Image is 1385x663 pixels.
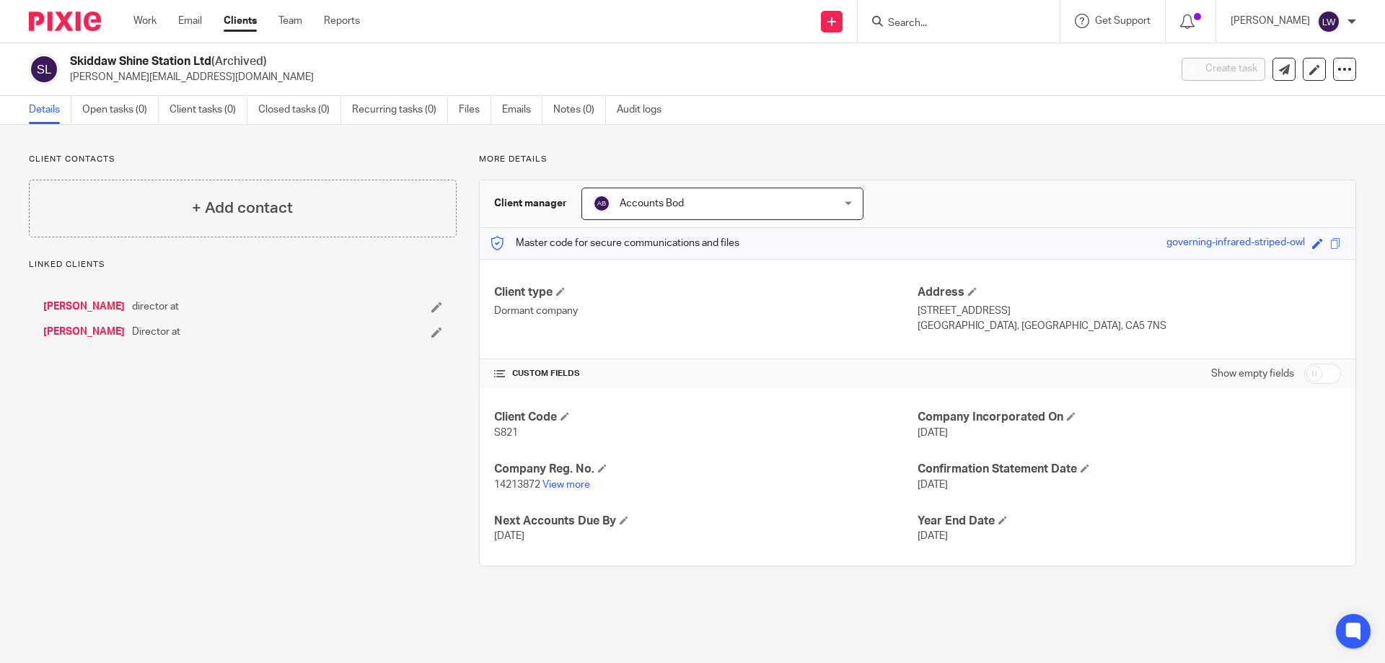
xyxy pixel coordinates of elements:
button: Create task [1182,58,1265,81]
h4: Client type [494,285,918,300]
h4: + Add contact [192,197,293,219]
a: Client tasks (0) [170,96,247,124]
img: svg%3E [1317,10,1340,33]
p: [PERSON_NAME] [1231,14,1310,28]
a: Notes (0) [553,96,606,124]
span: Accounts Bod [620,198,684,208]
a: Work [133,14,157,28]
span: [DATE] [918,428,948,438]
a: Files [459,96,491,124]
h4: Year End Date [918,514,1341,529]
p: Dormant company [494,304,918,318]
input: Search [887,17,1016,30]
span: [DATE] [918,531,948,541]
span: [DATE] [918,480,948,490]
a: [PERSON_NAME] [43,325,125,339]
h4: Company Reg. No. [494,462,918,477]
p: More details [479,154,1356,165]
h4: Address [918,285,1341,300]
p: [STREET_ADDRESS] [918,304,1341,318]
h4: Company Incorporated On [918,410,1341,425]
a: Emails [502,96,542,124]
span: Director at [132,325,180,339]
span: 14213872 [494,480,540,490]
span: (Archived) [211,56,267,67]
div: governing-infrared-striped-owl [1166,235,1305,252]
p: Client contacts [29,154,457,165]
h4: Next Accounts Due By [494,514,918,529]
span: Get Support [1095,16,1151,26]
p: [GEOGRAPHIC_DATA], [GEOGRAPHIC_DATA], CA5 7NS [918,319,1341,333]
img: svg%3E [593,195,610,212]
a: Email [178,14,202,28]
span: [DATE] [494,531,524,541]
a: Details [29,96,71,124]
p: [PERSON_NAME][EMAIL_ADDRESS][DOMAIN_NAME] [70,70,1160,84]
p: Linked clients [29,259,457,271]
a: Clients [224,14,257,28]
span: S821 [494,428,518,438]
a: Open tasks (0) [82,96,159,124]
a: [PERSON_NAME] [43,299,125,314]
a: Audit logs [617,96,672,124]
h2: Skiddaw Shine Station Ltd [70,54,942,69]
span: director at [132,299,179,314]
a: Team [278,14,302,28]
h4: Client Code [494,410,918,425]
p: Master code for secure communications and files [491,236,739,250]
img: svg%3E [29,54,59,84]
img: Pixie [29,12,101,31]
a: Closed tasks (0) [258,96,341,124]
h4: Confirmation Statement Date [918,462,1341,477]
h4: CUSTOM FIELDS [494,368,918,379]
a: Recurring tasks (0) [352,96,448,124]
a: Reports [324,14,360,28]
h3: Client manager [494,196,567,211]
label: Show empty fields [1211,366,1294,381]
a: View more [542,480,590,490]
